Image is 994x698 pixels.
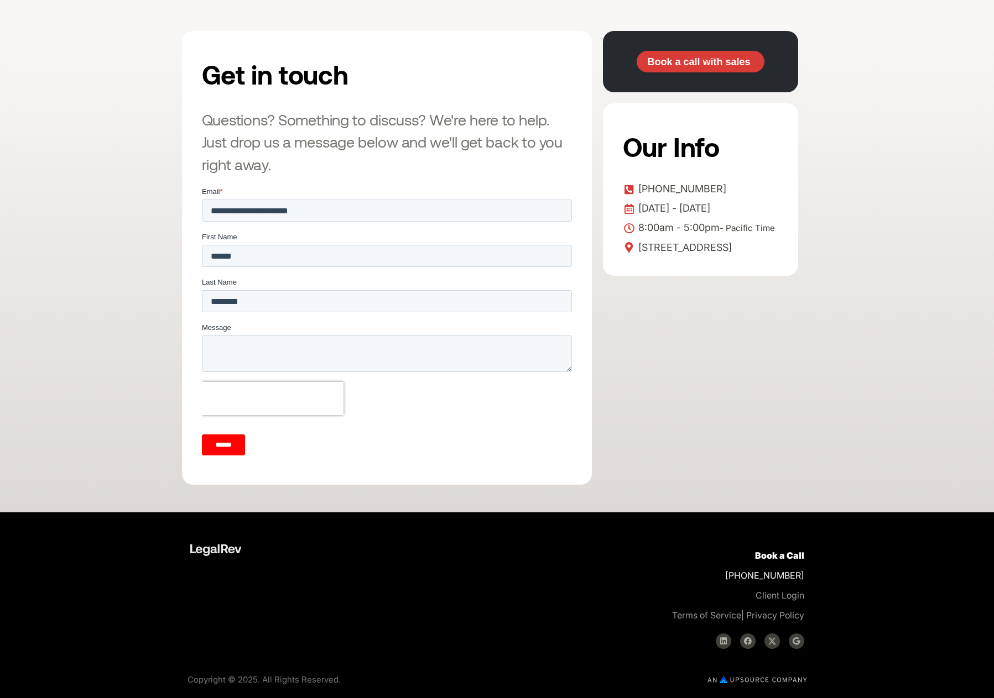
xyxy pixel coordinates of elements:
[188,674,341,685] span: Copyright © 2025. All Rights Reserved.
[636,181,726,197] span: [PHONE_NUMBER]
[720,223,775,233] span: - Pacific Time
[637,51,764,73] a: Book a call with sales
[636,200,710,217] span: [DATE] - [DATE]
[202,51,461,97] h2: Get in touch
[623,181,778,197] a: [PHONE_NUMBER]
[647,57,750,67] span: Book a call with sales
[756,590,804,601] a: Client Login
[623,123,775,170] h2: Our Info
[755,550,804,561] a: Book a Call
[511,545,804,625] p: [PHONE_NUMBER]
[636,239,732,256] span: [STREET_ADDRESS]
[672,610,741,621] a: Terms of Service
[202,108,572,176] h3: Questions? Something to discuss? We're here to help. Just drop us a message below and we'll get b...
[636,219,775,237] span: 8:00am - 5:00pm
[202,186,572,465] iframe: Form 0
[672,610,744,621] span: |
[746,610,804,621] a: Privacy Policy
